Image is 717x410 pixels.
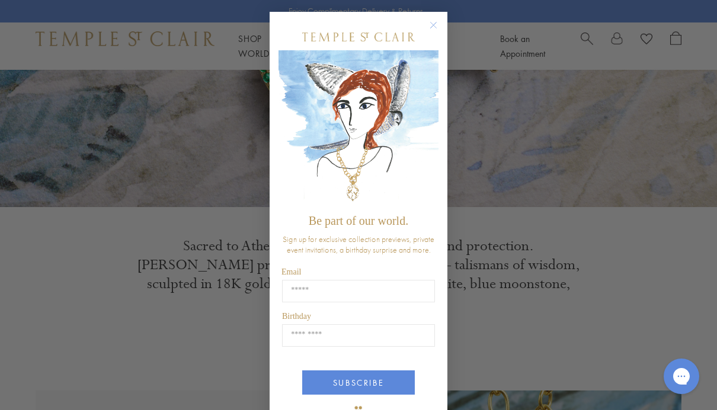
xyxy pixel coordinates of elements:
span: Be part of our world. [309,214,408,227]
input: Email [282,280,435,302]
span: Birthday [282,312,311,321]
button: SUBSCRIBE [302,370,415,395]
span: Sign up for exclusive collection previews, private event invitations, a birthday surprise and more. [283,234,434,255]
span: Email [281,267,301,276]
iframe: Gorgias live chat messenger [658,354,705,398]
img: Temple St. Clair [302,33,415,41]
button: Close dialog [432,24,447,38]
img: c4a9eb12-d91a-4d4a-8ee0-386386f4f338.jpeg [279,50,438,208]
